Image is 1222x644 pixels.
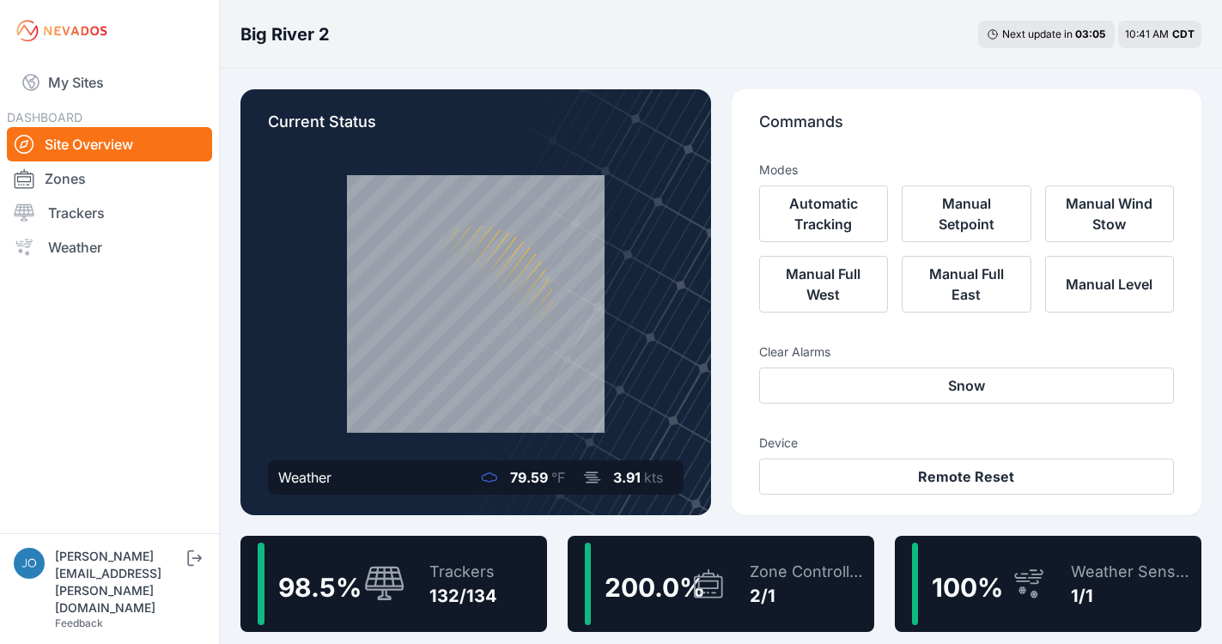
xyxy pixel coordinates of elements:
a: Feedback [55,617,103,629]
div: Trackers [429,560,497,584]
img: joe.mikula@nevados.solar [14,548,45,579]
button: Manual Setpoint [902,185,1031,242]
div: 03 : 05 [1075,27,1106,41]
span: CDT [1172,27,1195,40]
button: Remote Reset [759,459,1175,495]
div: Weather Sensors [1071,560,1195,584]
h3: Modes [759,161,798,179]
div: Weather [278,467,331,488]
a: 98.5%Trackers132/134 [240,536,547,632]
a: Weather [7,230,212,264]
button: Manual Level [1045,256,1175,313]
nav: Breadcrumb [240,12,330,57]
div: 2/1 [750,584,867,608]
span: 100 % [932,572,1003,603]
span: °F [551,469,565,486]
span: 10:41 AM [1125,27,1169,40]
span: kts [644,469,663,486]
button: Snow [759,368,1175,404]
h3: Big River 2 [240,22,330,46]
a: Zones [7,161,212,196]
button: Manual Full West [759,256,889,313]
button: Automatic Tracking [759,185,889,242]
div: 132/134 [429,584,497,608]
img: Nevados [14,17,110,45]
a: My Sites [7,62,212,103]
h3: Device [759,434,1175,452]
h3: Clear Alarms [759,343,1175,361]
a: Trackers [7,196,212,230]
div: [PERSON_NAME][EMAIL_ADDRESS][PERSON_NAME][DOMAIN_NAME] [55,548,184,617]
button: Manual Wind Stow [1045,185,1175,242]
div: 1/1 [1071,584,1195,608]
div: Zone Controllers [750,560,867,584]
span: 79.59 [510,469,548,486]
span: 3.91 [613,469,641,486]
a: Site Overview [7,127,212,161]
p: Commands [759,110,1175,148]
span: 98.5 % [278,572,362,603]
button: Manual Full East [902,256,1031,313]
span: 200.0 % [605,572,705,603]
span: DASHBOARD [7,110,82,125]
a: 100%Weather Sensors1/1 [895,536,1201,632]
span: Next update in [1002,27,1073,40]
a: 200.0%Zone Controllers2/1 [568,536,874,632]
p: Current Status [268,110,684,148]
